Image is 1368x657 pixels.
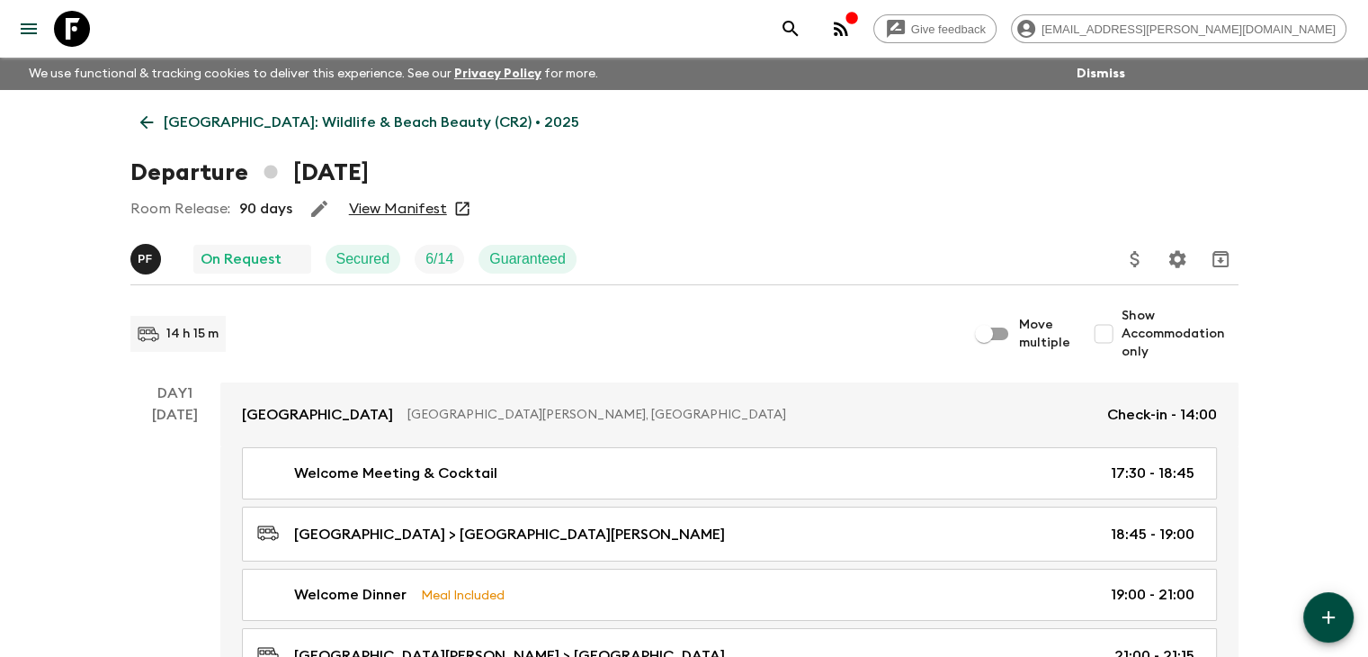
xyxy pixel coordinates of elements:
[1072,61,1130,86] button: Dismiss
[242,404,393,426] p: [GEOGRAPHIC_DATA]
[242,507,1217,562] a: [GEOGRAPHIC_DATA] > [GEOGRAPHIC_DATA][PERSON_NAME]18:45 - 19:00
[166,325,219,343] p: 14 h 15 m
[1117,241,1153,277] button: Update Price, Early Bird Discount and Costs
[349,200,447,218] a: View Manifest
[1111,524,1194,545] p: 18:45 - 19:00
[164,112,579,133] p: [GEOGRAPHIC_DATA]: Wildlife & Beach Beauty (CR2) • 2025
[407,406,1093,424] p: [GEOGRAPHIC_DATA][PERSON_NAME], [GEOGRAPHIC_DATA]
[130,155,369,191] h1: Departure [DATE]
[130,244,165,274] button: PF
[489,248,566,270] p: Guaranteed
[1032,22,1346,36] span: [EMAIL_ADDRESS][PERSON_NAME][DOMAIN_NAME]
[425,248,453,270] p: 6 / 14
[1111,584,1194,606] p: 19:00 - 21:00
[415,245,464,274] div: Trip Fill
[1122,307,1238,361] span: Show Accommodation only
[901,22,996,36] span: Give feedback
[873,14,997,43] a: Give feedback
[454,67,541,80] a: Privacy Policy
[130,249,165,264] span: Pedro Flores
[201,248,282,270] p: On Request
[1107,404,1217,426] p: Check-in - 14:00
[1011,14,1346,43] div: [EMAIL_ADDRESS][PERSON_NAME][DOMAIN_NAME]
[773,11,809,47] button: search adventures
[130,104,589,140] a: [GEOGRAPHIC_DATA]: Wildlife & Beach Beauty (CR2) • 2025
[294,524,725,545] p: [GEOGRAPHIC_DATA] > [GEOGRAPHIC_DATA][PERSON_NAME]
[1019,316,1071,352] span: Move multiple
[336,248,390,270] p: Secured
[294,584,407,606] p: Welcome Dinner
[1203,241,1238,277] button: Archive (Completed, Cancelled or Unsynced Departures only)
[239,198,292,220] p: 90 days
[421,585,505,605] p: Meal Included
[11,11,47,47] button: menu
[22,58,605,90] p: We use functional & tracking cookies to deliver this experience. See our for more.
[138,252,153,266] p: P F
[130,382,220,404] p: Day 1
[294,463,497,484] p: Welcome Meeting & Cocktail
[130,198,230,220] p: Room Release:
[1159,241,1195,277] button: Settings
[326,245,401,274] div: Secured
[242,569,1217,621] a: Welcome DinnerMeal Included19:00 - 21:00
[242,447,1217,499] a: Welcome Meeting & Cocktail17:30 - 18:45
[220,382,1238,447] a: [GEOGRAPHIC_DATA][GEOGRAPHIC_DATA][PERSON_NAME], [GEOGRAPHIC_DATA]Check-in - 14:00
[1111,463,1194,484] p: 17:30 - 18:45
